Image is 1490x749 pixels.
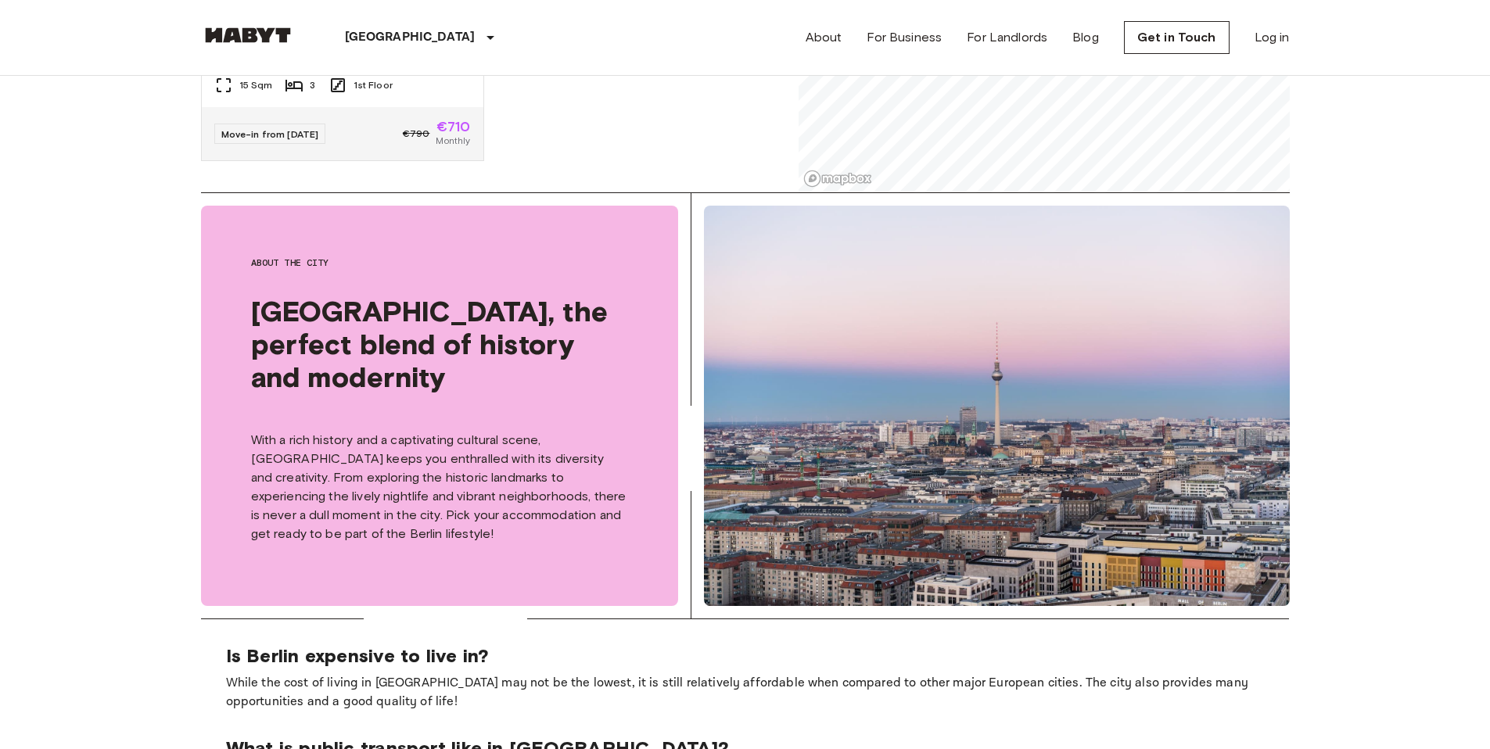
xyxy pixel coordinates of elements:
[1255,28,1290,47] a: Log in
[226,644,1265,668] p: Is Berlin expensive to live in?
[251,256,628,270] span: About the city
[436,134,470,148] span: Monthly
[806,28,842,47] a: About
[201,27,295,43] img: Habyt
[1124,21,1230,54] a: Get in Touch
[967,28,1047,47] a: For Landlords
[436,120,471,134] span: €710
[704,206,1291,606] img: Berlin, the perfect blend of history and modernity
[354,78,393,92] span: 1st Floor
[251,431,628,543] p: With a rich history and a captivating cultural scene, [GEOGRAPHIC_DATA] keeps you enthralled with...
[403,127,430,141] span: €790
[221,128,319,140] span: Move-in from [DATE]
[251,295,628,393] span: [GEOGRAPHIC_DATA], the perfect blend of history and modernity
[803,170,872,188] a: Mapbox logo
[867,28,942,47] a: For Business
[345,28,476,47] p: [GEOGRAPHIC_DATA]
[1072,28,1099,47] a: Blog
[310,78,315,92] span: 3
[239,78,273,92] span: 15 Sqm
[226,674,1265,711] p: While the cost of living in [GEOGRAPHIC_DATA] may not be the lowest, it is still relatively affor...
